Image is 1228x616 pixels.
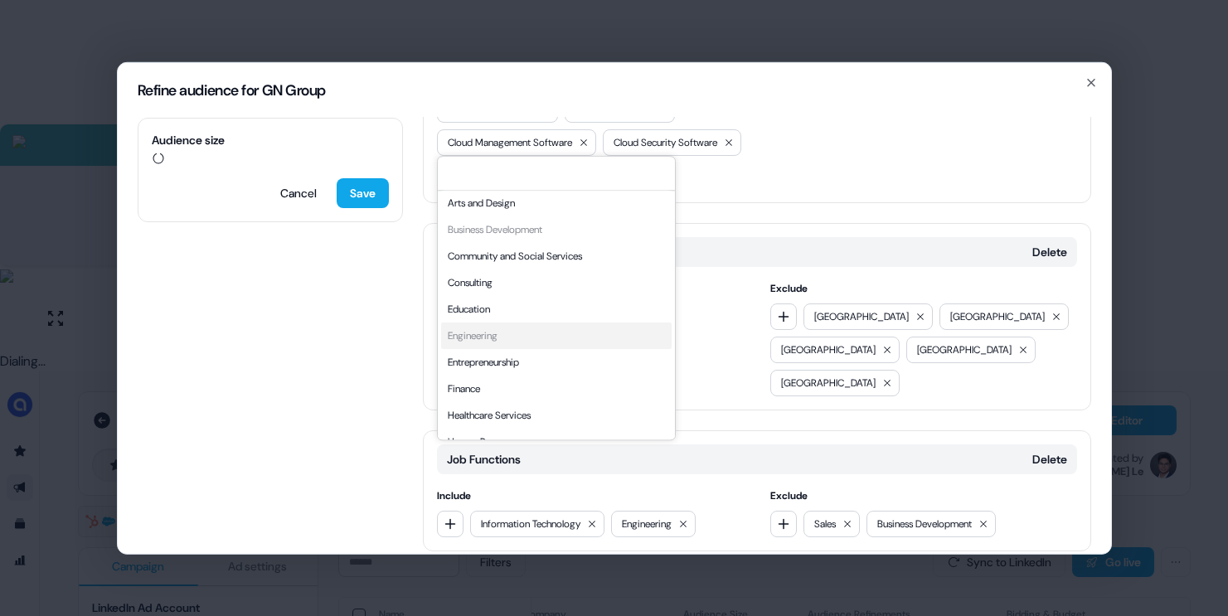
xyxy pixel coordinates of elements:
button: Save [337,177,389,207]
div: Suggestions [438,191,675,439]
div: Community and Social Services [441,243,672,269]
div: Consulting [441,269,672,296]
span: [GEOGRAPHIC_DATA] [781,341,876,357]
button: Delete [1032,243,1067,259]
span: [GEOGRAPHIC_DATA] [781,374,876,390]
span: Sales [814,515,836,531]
h2: Refine audience for GN Group [138,82,1091,97]
div: Education [441,296,672,323]
span: Business Development [877,515,972,531]
span: Job Functions [447,450,521,467]
span: Exclude [770,487,1077,503]
span: Audience size [152,131,389,148]
span: [GEOGRAPHIC_DATA] [917,341,1012,357]
span: Include [437,487,744,503]
span: Cloud Management Software [448,133,572,150]
span: Computer Networks [448,100,534,117]
div: Entrepreneurship [441,349,672,376]
div: Arts and Design [441,190,672,216]
div: Human Resources [441,429,672,455]
span: Cloud Computing [575,100,651,117]
span: Cloud Security Software [614,133,717,150]
button: Delete [1032,450,1067,467]
div: Finance [441,376,672,402]
span: [GEOGRAPHIC_DATA] [950,308,1045,324]
button: Cancel [267,177,330,207]
span: Information Technology [481,515,580,531]
span: [GEOGRAPHIC_DATA] [814,308,909,324]
span: Engineering [622,515,672,531]
div: Healthcare Services [441,402,672,429]
span: Exclude [770,279,1077,296]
